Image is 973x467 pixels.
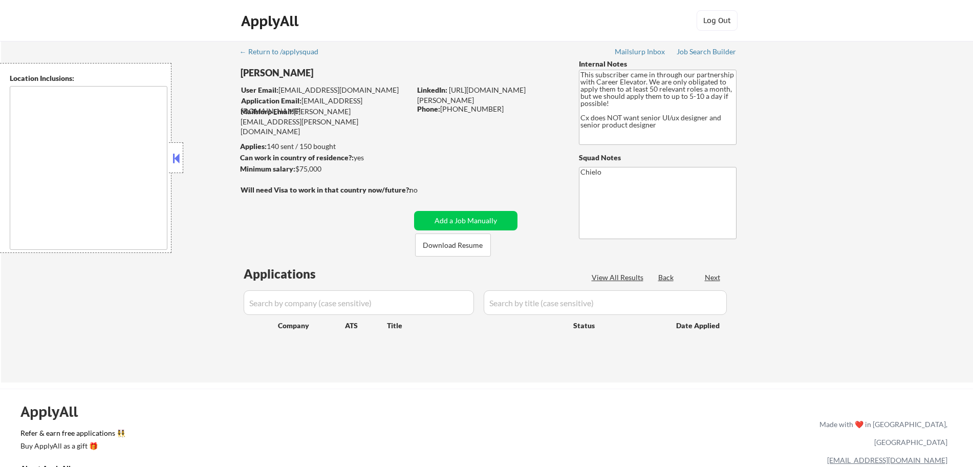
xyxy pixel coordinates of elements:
div: Job Search Builder [677,48,737,55]
div: Title [387,321,564,331]
button: Download Resume [415,233,491,257]
strong: Minimum salary: [240,164,295,173]
div: Made with ❤️ in [GEOGRAPHIC_DATA], [GEOGRAPHIC_DATA] [815,415,947,451]
a: Refer & earn free applications 👯‍♀️ [20,430,606,440]
strong: Mailslurp Email: [241,107,294,116]
a: [EMAIL_ADDRESS][DOMAIN_NAME] [827,456,947,464]
input: Search by company (case sensitive) [244,290,474,315]
div: ApplyAll [241,12,301,30]
div: [EMAIL_ADDRESS][DOMAIN_NAME] [241,85,410,95]
button: Add a Job Manually [414,211,517,230]
div: Location Inclusions: [10,73,167,83]
div: $75,000 [240,164,410,174]
div: Squad Notes [579,153,737,163]
div: [PERSON_NAME][EMAIL_ADDRESS][PERSON_NAME][DOMAIN_NAME] [241,107,410,137]
strong: Will need Visa to work in that country now/future?: [241,185,411,194]
strong: LinkedIn: [417,86,447,94]
div: Date Applied [676,321,721,331]
div: [PERSON_NAME] [241,67,451,79]
div: ← Return to /applysquad [240,48,328,55]
div: Company [278,321,345,331]
div: Applications [244,268,345,280]
strong: Applies: [240,142,267,151]
strong: Phone: [417,104,440,113]
div: yes [240,153,407,163]
a: Buy ApplyAll as a gift 🎁 [20,440,123,453]
a: Mailslurp Inbox [615,48,666,58]
strong: Can work in country of residence?: [240,153,354,162]
div: Next [705,272,721,283]
button: Log Out [697,10,738,31]
div: [EMAIL_ADDRESS][DOMAIN_NAME] [241,96,410,116]
div: Internal Notes [579,59,737,69]
a: ← Return to /applysquad [240,48,328,58]
strong: Application Email: [241,96,301,105]
div: no [409,185,439,195]
div: Back [658,272,675,283]
input: Search by title (case sensitive) [484,290,727,315]
div: ATS [345,321,387,331]
div: [PHONE_NUMBER] [417,104,562,114]
div: Buy ApplyAll as a gift 🎁 [20,442,123,450]
div: View All Results [592,272,646,283]
div: ApplyAll [20,403,90,420]
div: 140 sent / 150 bought [240,141,410,152]
a: [URL][DOMAIN_NAME][PERSON_NAME] [417,86,526,104]
div: Status [573,316,661,334]
div: Mailslurp Inbox [615,48,666,55]
strong: User Email: [241,86,278,94]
